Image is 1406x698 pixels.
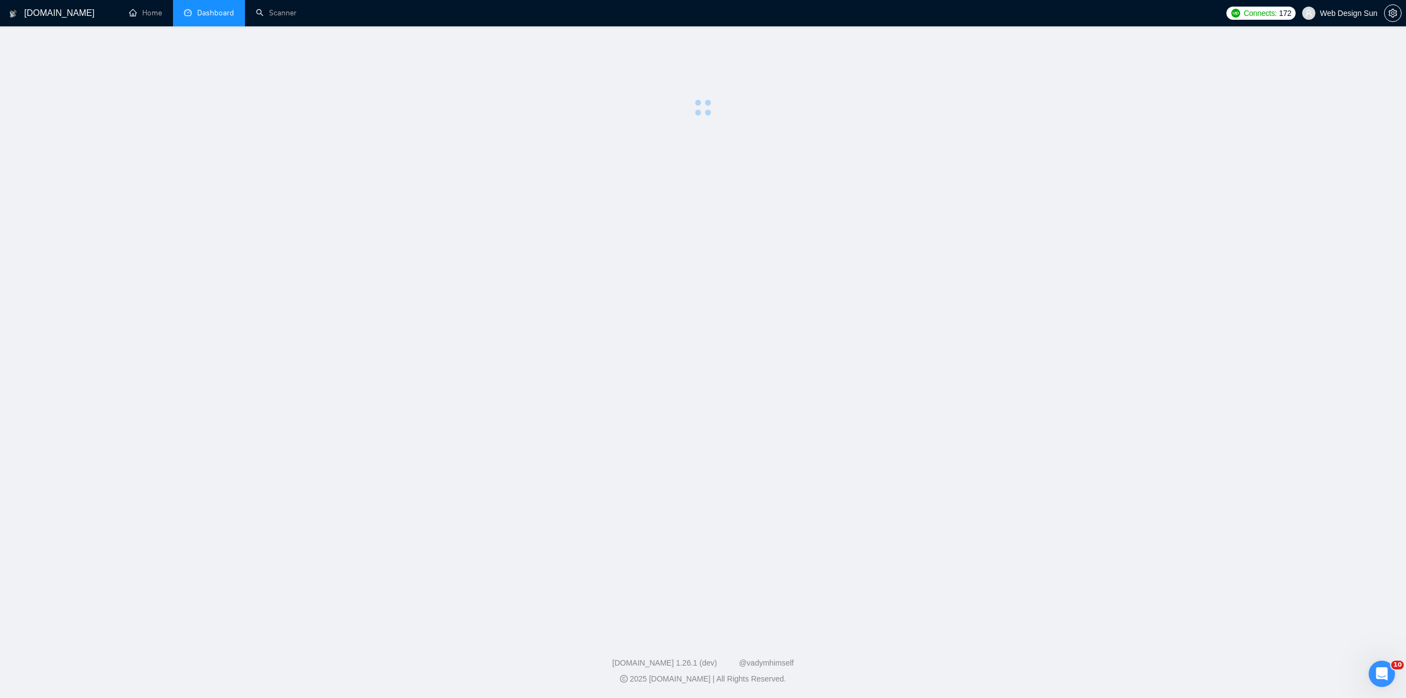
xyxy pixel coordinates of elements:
[129,8,162,18] a: homeHome
[1384,4,1402,22] button: setting
[620,675,628,683] span: copyright
[256,8,297,18] a: searchScanner
[1384,9,1402,18] a: setting
[739,658,794,667] a: @vadymhimself
[9,5,17,23] img: logo
[184,9,192,16] span: dashboard
[1391,661,1404,669] span: 10
[1385,9,1401,18] span: setting
[1305,9,1313,17] span: user
[1243,7,1276,19] span: Connects:
[612,658,717,667] a: [DOMAIN_NAME] 1.26.1 (dev)
[9,673,1397,685] div: 2025 [DOMAIN_NAME] | All Rights Reserved.
[197,8,234,18] span: Dashboard
[1369,661,1395,687] iframe: Intercom live chat
[1279,7,1291,19] span: 172
[1231,9,1240,18] img: upwork-logo.png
